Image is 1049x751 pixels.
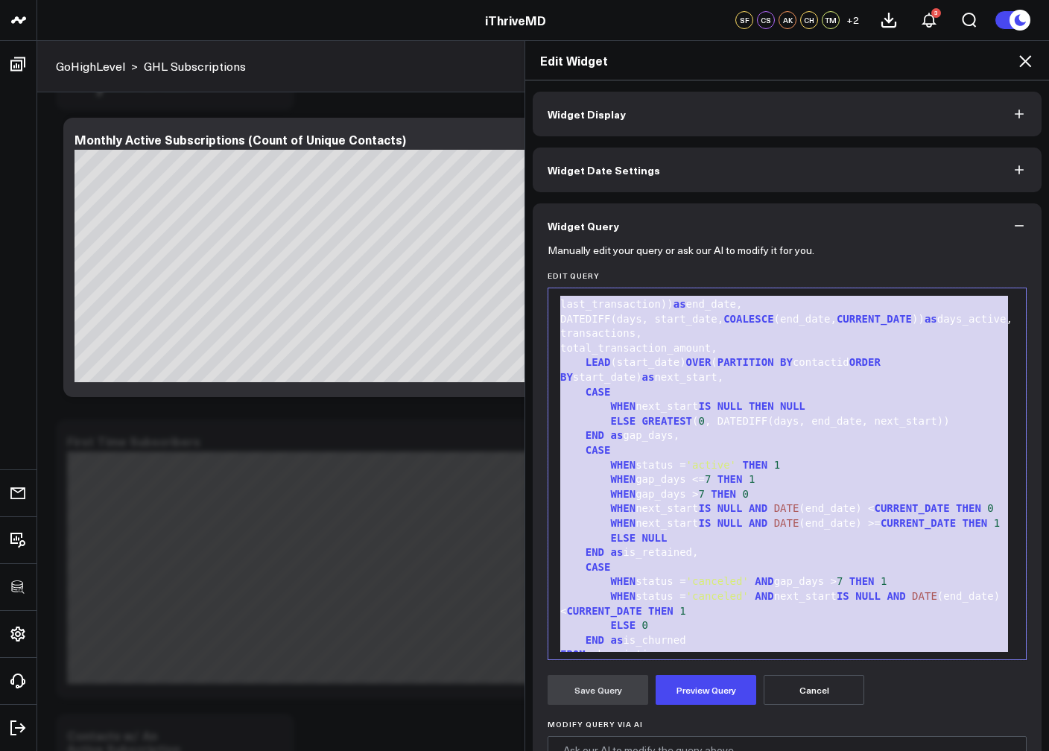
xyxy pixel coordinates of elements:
div: subscriptions s [556,647,1018,662]
span: END [586,429,604,441]
button: Save Query [548,675,648,705]
span: IS [698,502,711,514]
div: is_retained, [556,545,1018,560]
span: 0 [742,488,748,500]
span: 1 [679,605,685,617]
span: 'active' [686,459,736,471]
span: WHEN [610,502,636,514]
span: IS [698,400,711,412]
span: WHEN [610,517,636,529]
span: GREATEST [642,415,692,427]
span: END [586,634,604,646]
span: AND [755,575,773,587]
span: as [674,298,686,310]
span: AND [749,502,767,514]
span: 7 [705,473,711,485]
span: AND [887,590,905,602]
span: as [610,429,623,441]
span: 'canceled' [686,590,749,602]
div: gap_days, [556,428,1018,443]
span: as [925,313,937,325]
span: 0 [642,619,648,631]
span: DATE [774,517,799,529]
span: COALESCE [723,313,773,325]
span: NULL [642,532,668,544]
span: 'canceled' [686,575,749,587]
span: AND [755,590,773,602]
div: is_churned [556,633,1018,648]
label: Edit Query [548,271,1027,280]
button: +2 [843,11,861,29]
div: (DATEADD(days, interval_days_amount, last_transaction)) end_date, [556,282,1018,311]
h2: Edit Widget [540,52,1034,69]
button: Widget Query [533,203,1042,248]
span: 0 [987,502,993,514]
span: CASE [586,444,611,456]
span: CASE [586,386,611,398]
span: WHEN [610,590,636,602]
span: Widget Display [548,108,626,120]
p: Manually edit your query or ask our AI to modify it for you. [548,244,814,256]
div: gap_days <= [556,472,1018,487]
div: SF [735,11,753,29]
span: CURRENT_DATE [566,605,641,617]
span: WHEN [610,488,636,500]
div: 3 [931,8,941,18]
span: NULL [855,590,881,602]
span: + 2 [846,15,859,25]
div: CH [800,11,818,29]
span: AND [749,517,767,529]
button: Preview Query [656,675,756,705]
div: next_start (end_date) >= [556,516,1018,531]
div: AK [779,11,796,29]
span: THEN [749,400,774,412]
div: gap_days > [556,487,1018,502]
span: DATE [912,590,937,602]
span: ELSE [610,619,636,631]
span: Widget Query [548,220,619,232]
span: as [642,371,655,383]
span: THEN [648,605,674,617]
span: 0 [698,415,704,427]
span: WHEN [610,575,636,587]
span: Widget Date Settings [548,164,660,176]
span: END [586,546,604,558]
button: Widget Display [533,92,1042,136]
span: THEN [717,473,743,485]
span: NULL [717,502,743,514]
span: 1 [749,473,755,485]
span: LEAD [586,356,611,368]
span: CURRENT_DATE [881,517,956,529]
span: THEN [711,488,736,500]
span: as [610,546,623,558]
div: TM [822,11,840,29]
div: ( , DATEDIFF(days, end_date, next_start)) [556,414,1018,429]
span: as [610,634,623,646]
div: status = [556,458,1018,473]
span: NULL [717,400,743,412]
span: BY [560,371,573,383]
a: iThriveMD [485,12,546,28]
span: WHEN [610,473,636,485]
span: 1 [774,459,780,471]
span: THEN [849,575,875,587]
span: NULL [780,400,805,412]
span: ELSE [610,415,636,427]
span: IS [698,517,711,529]
div: CS [757,11,775,29]
span: ORDER [849,356,881,368]
span: WHEN [610,400,636,412]
div: (start_date) ( contactid start_date) next_start, [556,355,1018,384]
span: 1 [994,517,1000,529]
span: THEN [956,502,981,514]
div: next_start (end_date) < [556,501,1018,516]
span: IS [837,590,849,602]
span: 7 [698,488,704,500]
span: OVER [686,356,712,368]
span: PARTITION [717,356,774,368]
span: CASE [586,561,611,573]
span: ELSE [610,532,636,544]
label: Modify Query via AI [548,720,1027,729]
span: WHEN [610,459,636,471]
button: Widget Date Settings [533,148,1042,192]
